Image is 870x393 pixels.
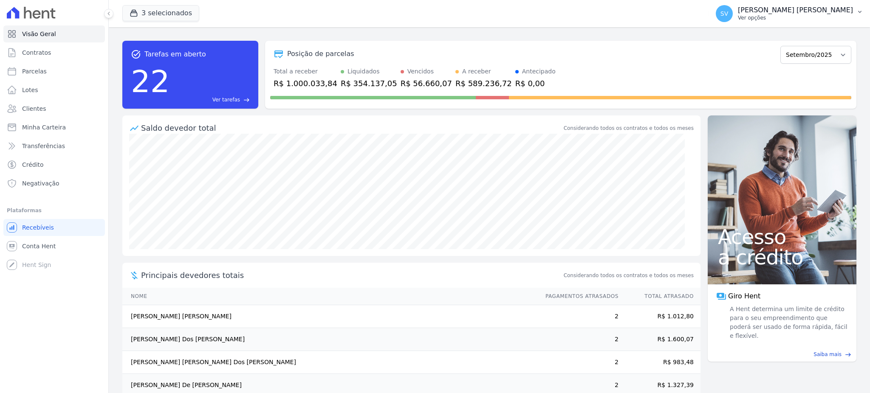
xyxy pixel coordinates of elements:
[3,100,105,117] a: Clientes
[22,48,51,57] span: Contratos
[455,78,512,89] div: R$ 589.236,72
[720,11,728,17] span: SV
[274,67,337,76] div: Total a receber
[7,205,102,216] div: Plataformas
[22,242,56,250] span: Conta Hent
[122,288,537,305] th: Nome
[22,123,66,132] span: Minha Carteira
[537,305,619,328] td: 2
[619,288,701,305] th: Total Atrasado
[22,86,38,94] span: Lotes
[141,269,562,281] span: Principais devedores totais
[718,247,846,267] span: a crédito
[22,179,59,188] span: Negativação
[22,223,54,232] span: Recebíveis
[738,6,853,14] p: [PERSON_NAME] [PERSON_NAME]
[3,175,105,192] a: Negativação
[122,5,199,21] button: 3 selecionados
[22,160,44,169] span: Crédito
[537,288,619,305] th: Pagamentos Atrasados
[22,142,65,150] span: Transferências
[564,272,694,279] span: Considerando todos os contratos e todos os meses
[212,96,240,104] span: Ver tarefas
[3,25,105,42] a: Visão Geral
[22,104,46,113] span: Clientes
[141,122,562,134] div: Saldo devedor total
[287,49,354,59] div: Posição de parcelas
[537,328,619,351] td: 2
[407,67,434,76] div: Vencidos
[144,49,206,59] span: Tarefas em aberto
[537,351,619,374] td: 2
[3,138,105,154] a: Transferências
[401,78,452,89] div: R$ 56.660,07
[3,119,105,136] a: Minha Carteira
[347,67,380,76] div: Liquidados
[3,63,105,80] a: Parcelas
[564,124,694,132] div: Considerando todos os contratos e todos os meses
[3,156,105,173] a: Crédito
[3,219,105,236] a: Recebíveis
[22,67,47,76] span: Parcelas
[814,351,842,358] span: Saiba mais
[718,227,846,247] span: Acesso
[619,351,701,374] td: R$ 983,48
[122,351,537,374] td: [PERSON_NAME] [PERSON_NAME] Dos [PERSON_NAME]
[515,78,556,89] div: R$ 0,00
[728,291,760,301] span: Giro Hent
[3,81,105,98] a: Lotes
[728,305,848,340] span: A Hent determina um limite de crédito para o seu empreendimento que poderá ser usado de forma ráp...
[122,305,537,328] td: [PERSON_NAME] [PERSON_NAME]
[173,96,250,104] a: Ver tarefas east
[845,351,851,358] span: east
[462,67,491,76] div: A receber
[3,238,105,255] a: Conta Hent
[713,351,851,358] a: Saiba mais east
[709,2,870,25] button: SV [PERSON_NAME] [PERSON_NAME] Ver opções
[341,78,397,89] div: R$ 354.137,05
[22,30,56,38] span: Visão Geral
[131,59,170,104] div: 22
[122,328,537,351] td: [PERSON_NAME] Dos [PERSON_NAME]
[738,14,853,21] p: Ver opções
[619,305,701,328] td: R$ 1.012,80
[619,328,701,351] td: R$ 1.600,07
[274,78,337,89] div: R$ 1.000.033,84
[3,44,105,61] a: Contratos
[243,97,250,103] span: east
[522,67,556,76] div: Antecipado
[131,49,141,59] span: task_alt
